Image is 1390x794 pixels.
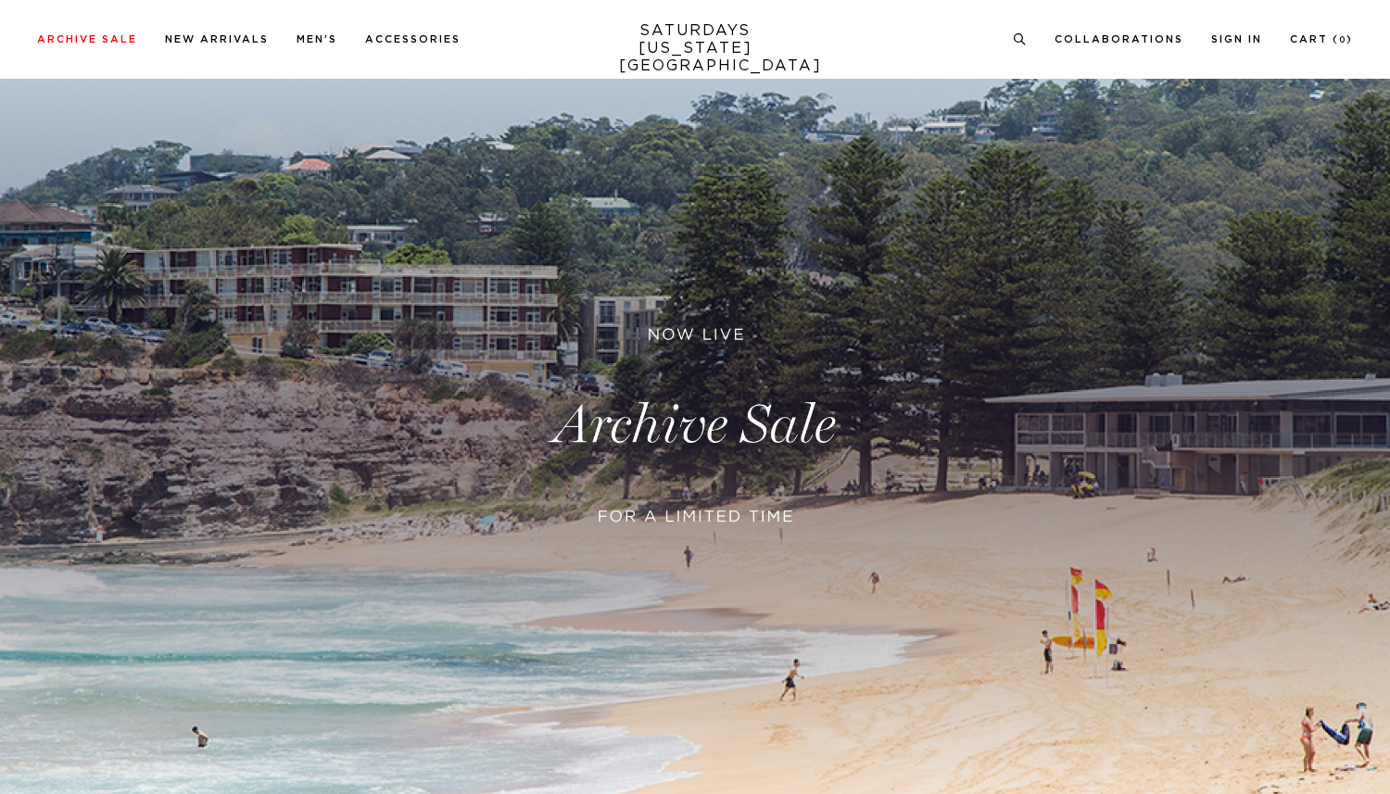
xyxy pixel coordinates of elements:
small: 0 [1339,36,1346,44]
a: Cart (0) [1290,34,1353,44]
a: Men's [297,34,337,44]
a: New Arrivals [165,34,269,44]
a: Collaborations [1055,34,1183,44]
a: Accessories [365,34,461,44]
a: Archive Sale [37,34,137,44]
a: Sign In [1211,34,1262,44]
a: SATURDAYS[US_STATE][GEOGRAPHIC_DATA] [619,22,772,75]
